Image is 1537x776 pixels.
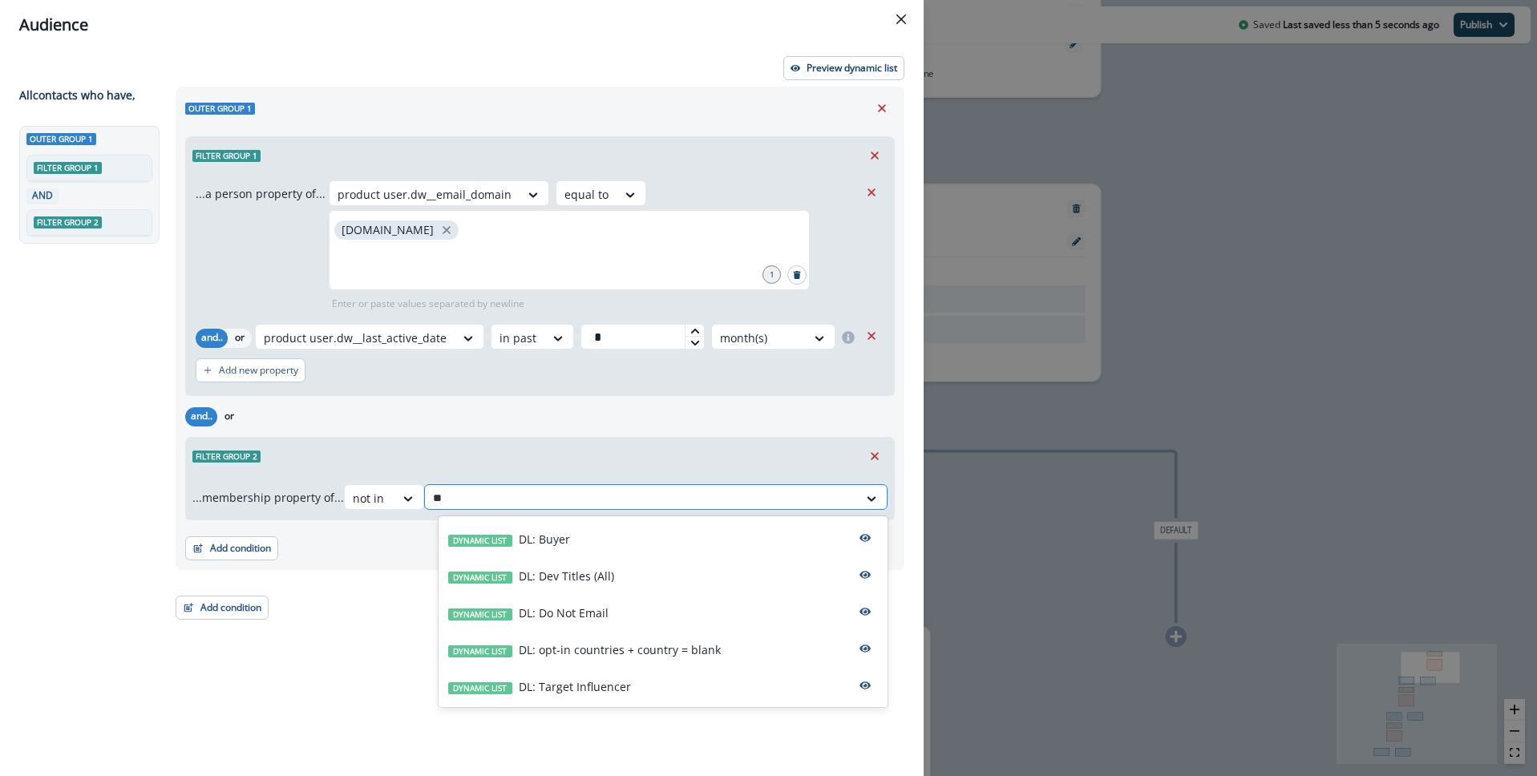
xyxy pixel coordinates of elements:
button: Search [787,265,807,285]
button: or [228,329,252,348]
p: Add new property [219,365,298,376]
p: [DOMAIN_NAME] [342,224,434,237]
span: Outer group 1 [26,133,96,145]
span: Dynamic list [448,535,512,547]
button: Remove [869,96,895,120]
span: Filter group 1 [34,162,102,174]
p: DL: Buyer [519,531,570,548]
button: Remove [859,324,884,348]
span: Outer group 1 [185,103,255,115]
p: DL: Target Influencer [519,678,631,695]
p: DL: Do Not Email [519,604,609,621]
p: DL: opt-in countries + country = blank [519,641,721,658]
button: preview [852,526,878,550]
button: preview [852,600,878,624]
div: Audience [19,13,904,37]
button: and.. [196,329,228,348]
span: Filter group 2 [192,451,261,463]
p: Preview dynamic list [807,63,897,74]
button: close [439,222,455,238]
button: Preview dynamic list [783,56,904,80]
p: Enter or paste values separated by newline [329,297,528,311]
div: 1 [762,265,781,284]
span: Filter group 1 [192,150,261,162]
p: ...membership property of... [192,489,344,506]
button: Remove [862,143,888,168]
button: Add condition [176,596,269,620]
button: Remove [862,444,888,468]
p: DL: Dev Titles (All) [519,568,614,584]
span: Filter group 2 [34,216,102,228]
button: Close [888,6,914,32]
button: preview [852,637,878,661]
button: preview [852,563,878,587]
button: and.. [185,407,217,426]
span: Dynamic list [448,608,512,620]
p: AND [30,188,55,203]
p: All contact s who have, [19,87,135,103]
button: Add condition [185,536,278,560]
button: Add new property [196,358,305,382]
span: Dynamic list [448,645,512,657]
span: Dynamic list [448,572,512,584]
p: ...a person property of... [196,185,326,202]
button: or [217,407,241,426]
button: Remove [859,180,884,204]
button: preview [852,673,878,697]
span: Dynamic list [448,682,512,694]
